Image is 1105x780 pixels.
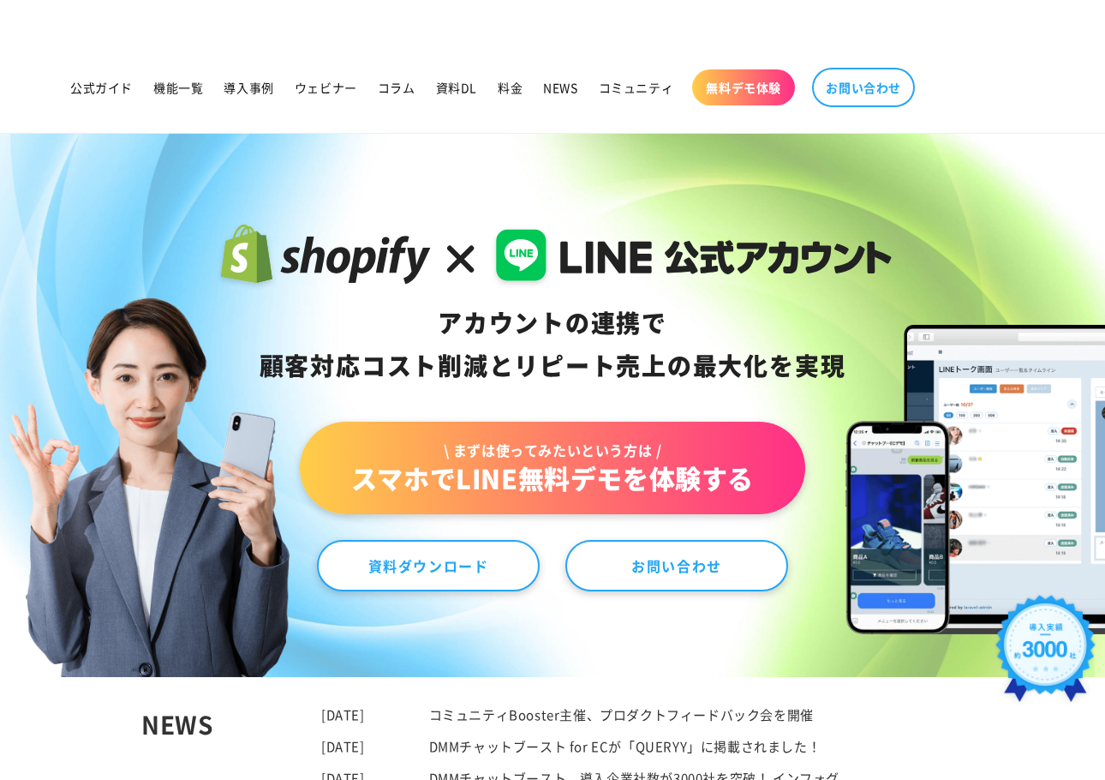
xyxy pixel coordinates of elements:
[321,705,365,723] time: [DATE]
[351,441,754,459] span: \ まずは使ってみたいという方は /
[300,422,805,514] a: \ まずは使ってみたいという方は /スマホでLINE無料デモを体験する
[692,69,795,105] a: 無料デモ体験
[70,80,133,95] span: 公式ガイド
[498,80,523,95] span: 料金
[812,68,915,107] a: お問い合わせ
[588,69,684,105] a: コミュニティ
[429,737,821,755] a: DMMチャットブースト for ECが「QUERYY」に掲載されました！
[543,80,577,95] span: NEWS
[426,69,487,105] a: 資料DL
[317,540,540,591] a: 資料ダウンロード
[706,80,781,95] span: 無料デモ体験
[826,80,901,95] span: お問い合わせ
[533,69,588,105] a: NEWS
[224,80,273,95] span: 導入事例
[565,540,788,591] a: お問い合わせ
[436,80,477,95] span: 資料DL
[284,69,367,105] a: ウェビナー
[213,302,893,387] div: アカウントの連携で 顧客対応コスト削減と リピート売上の 最大化を実現
[213,69,284,105] a: 導入事例
[143,69,213,105] a: 機能一覧
[153,80,203,95] span: 機能一覧
[378,80,415,95] span: コラム
[429,705,814,723] a: コミュニティBooster主催、プロダクトフィードバック会を開催
[599,80,674,95] span: コミュニティ
[60,69,143,105] a: 公式ガイド
[990,590,1101,716] img: 導入実績約3000社
[487,69,533,105] a: 料金
[321,737,365,755] time: [DATE]
[295,80,357,95] span: ウェビナー
[367,69,426,105] a: コラム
